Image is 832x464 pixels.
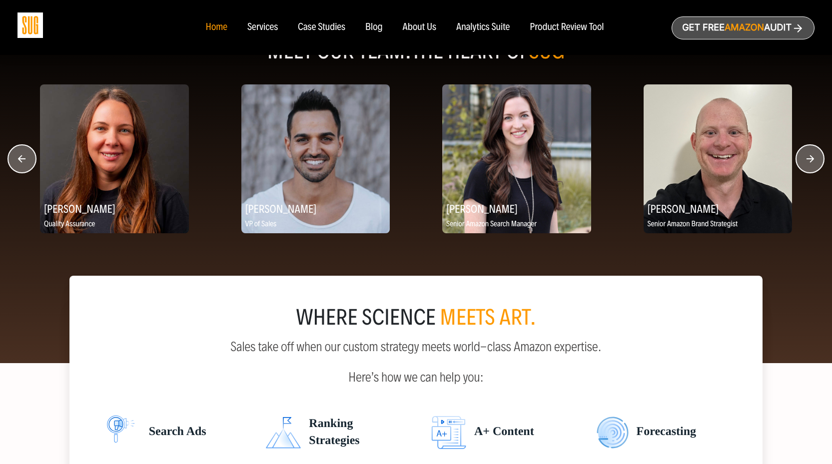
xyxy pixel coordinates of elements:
[101,415,141,450] img: Search ads
[40,84,189,233] img: Viktoriia Komarova, Quality Assurance
[301,415,359,450] span: Ranking Strategies
[403,22,437,33] a: About Us
[93,308,739,328] div: where science
[93,340,739,354] p: Sales take off when our custom strategy meets world-class Amazon expertise.
[241,84,390,233] img: Jeff Siddiqi, VP of Sales
[298,22,345,33] a: Case Studies
[431,415,466,450] img: Search ads
[241,218,390,231] p: VP of Sales
[725,22,764,33] span: Amazon
[93,362,739,385] p: Here’s how we can help you:
[365,22,383,33] a: Blog
[247,22,278,33] a: Services
[442,218,591,231] p: Senior Amazon Search Manager
[644,84,793,233] img: Kortney Kay, Senior Amazon Brand Strategist
[40,218,189,231] p: Quality Assurance
[40,199,189,218] h2: [PERSON_NAME]
[442,199,591,218] h2: [PERSON_NAME]
[241,199,390,218] h2: [PERSON_NAME]
[530,22,604,33] a: Product Review Tool
[141,415,206,450] span: Search Ads
[597,415,629,450] img: Search ads
[205,22,227,33] a: Home
[17,12,43,38] img: Sug
[442,84,591,233] img: Rene Crandall, Senior Amazon Search Manager
[266,415,301,450] img: Search ads
[672,16,815,39] a: Get freeAmazonAudit
[629,415,697,450] span: Forecasting
[644,218,793,231] p: Senior Amazon Brand Strategist
[644,199,793,218] h2: [PERSON_NAME]
[466,415,534,450] span: A+ Content
[440,304,536,331] span: meets art.
[456,22,510,33] a: Analytics Suite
